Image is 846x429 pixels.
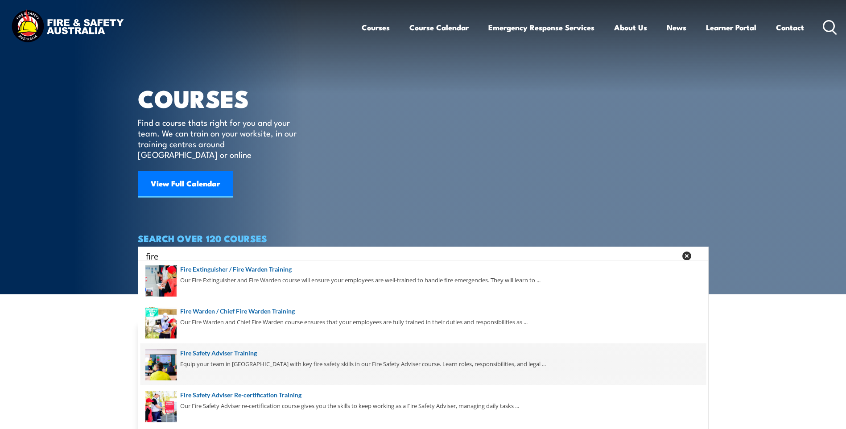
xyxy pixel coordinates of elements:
button: Search magnifier button [693,250,706,262]
a: Contact [776,16,804,39]
a: Courses [362,16,390,39]
h1: COURSES [138,87,310,108]
form: Search form [148,250,678,262]
a: Fire Safety Adviser Re-certification Training [145,390,701,400]
h4: SEARCH OVER 120 COURSES [138,233,709,243]
input: Search input [146,249,677,263]
a: Emergency Response Services [488,16,594,39]
a: View Full Calendar [138,171,233,198]
a: Fire Safety Adviser Training [145,348,701,358]
a: Course Calendar [409,16,469,39]
a: Fire Warden / Chief Fire Warden Training [145,306,701,316]
p: Find a course thats right for you and your team. We can train on your worksite, in our training c... [138,117,301,160]
a: Fire Extinguisher / Fire Warden Training [145,264,701,274]
a: About Us [614,16,647,39]
a: Learner Portal [706,16,756,39]
a: News [667,16,686,39]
